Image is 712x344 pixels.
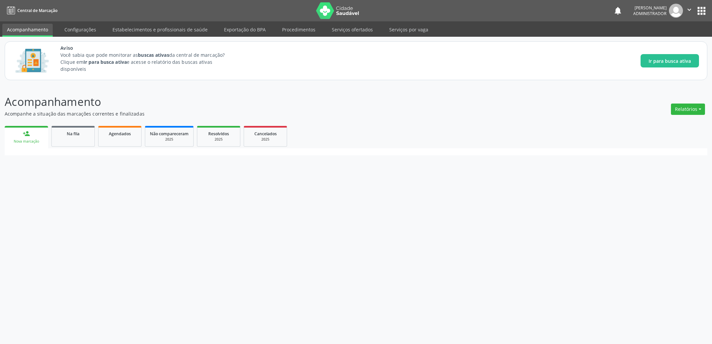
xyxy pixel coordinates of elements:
[669,4,683,18] img: img
[327,24,378,35] a: Serviços ofertados
[60,44,237,51] span: Aviso
[9,139,43,144] div: Nova marcação
[60,51,237,72] p: Você sabia que pode monitorar as da central de marcação? Clique em e acesse o relatório das busca...
[5,94,497,110] p: Acompanhamento
[277,24,320,35] a: Procedimentos
[208,131,229,137] span: Resolvidos
[109,131,131,137] span: Agendados
[683,4,696,18] button: 
[83,59,127,65] strong: Ir para busca ativa
[138,52,169,58] strong: buscas ativas
[385,24,433,35] a: Serviços por vaga
[696,5,707,17] button: apps
[219,24,270,35] a: Exportação do BPA
[633,5,667,11] div: [PERSON_NAME]
[17,8,57,13] span: Central de Marcação
[649,57,691,64] span: Ir para busca ativa
[202,137,235,142] div: 2025
[150,137,189,142] div: 2025
[2,24,53,37] a: Acompanhamento
[641,54,699,67] button: Ir para busca ativa
[108,24,212,35] a: Estabelecimentos e profissionais de saúde
[254,131,277,137] span: Cancelados
[249,137,282,142] div: 2025
[5,5,57,16] a: Central de Marcação
[671,104,705,115] button: Relatórios
[23,130,30,137] div: person_add
[13,46,51,76] img: Imagem de CalloutCard
[686,6,693,13] i: 
[67,131,79,137] span: Na fila
[60,24,101,35] a: Configurações
[613,6,623,15] button: notifications
[633,11,667,16] span: Administrador
[5,110,497,117] p: Acompanhe a situação das marcações correntes e finalizadas
[150,131,189,137] span: Não compareceram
